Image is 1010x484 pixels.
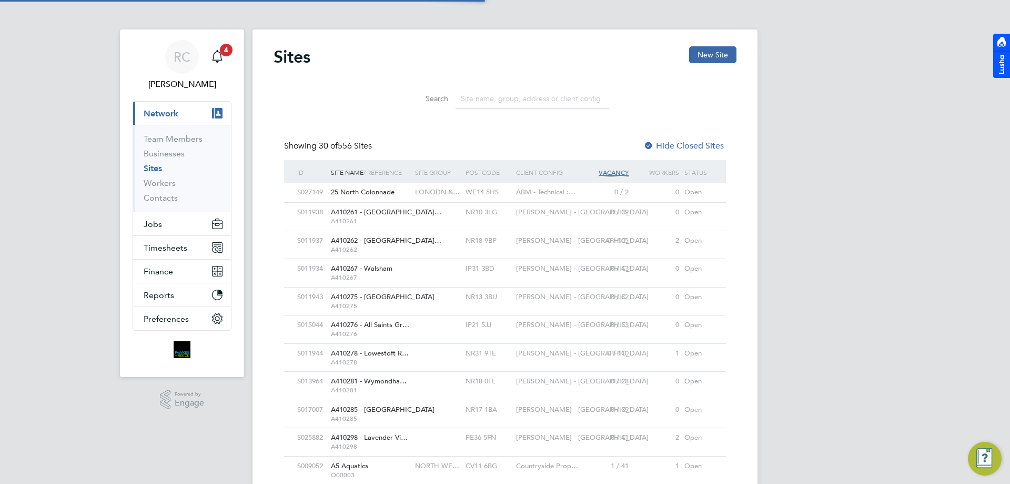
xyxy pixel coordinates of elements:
button: Preferences [133,307,231,330]
div: IP31 3BD [463,259,513,279]
div: WE14 5HS [463,183,513,202]
span: [PERSON_NAME] - [GEOGRAPHIC_DATA] [516,349,649,358]
div: Open [682,259,715,279]
span: Reports [144,290,174,300]
div: Showing [284,141,374,152]
div: 2 [631,231,682,251]
div: 0 / 28 [581,372,631,391]
span: Finance [144,266,173,276]
div: NR10 3LG [463,203,513,222]
div: S025882 [295,428,328,448]
span: A410262 [331,245,410,254]
a: S011944A410278 - Lowestoft R… A410278NR31 9TE[PERSON_NAME] - [GEOGRAPHIC_DATA]0 / 1101Open [295,343,715,352]
button: Network [133,102,231,125]
div: Open [682,457,715,476]
span: [PERSON_NAME] - [GEOGRAPHIC_DATA] [516,405,649,414]
div: 0 / 39 [581,400,631,420]
span: [PERSON_NAME] - [GEOGRAPHIC_DATA] [516,292,649,301]
span: Jobs [144,219,162,229]
a: RC[PERSON_NAME] [133,40,231,91]
span: A410267 - Walsham [331,264,392,273]
div: 0 [631,372,682,391]
div: NR18 9BP [463,231,513,251]
div: NR13 3BU [463,288,513,307]
a: S011937A410262 - [GEOGRAPHIC_DATA]… A410262NR18 9BP[PERSON_NAME] - [GEOGRAPHIC_DATA]0 / 1052Open [295,231,715,240]
span: / Reference [363,168,402,176]
span: A410298 - Lavender Vi… [331,433,408,442]
div: IP21 5JJ [463,315,513,335]
a: S017007A410285 - [GEOGRAPHIC_DATA] A410285NR17 1BA[PERSON_NAME] - [GEOGRAPHIC_DATA]0 / 390Open [295,400,715,409]
div: S011944 [295,344,328,363]
a: S015044A410276 - All Saints Gr… A410276IP21 5JJ[PERSON_NAME] - [GEOGRAPHIC_DATA]0 / 530Open [295,315,715,324]
div: Site Name [328,160,412,184]
span: RC [174,50,190,64]
div: 0 / 82 [581,288,631,307]
div: 0 [631,288,682,307]
div: 0 / 39 [581,203,631,222]
div: NR17 1BA [463,400,513,420]
a: Businesses [144,149,185,159]
label: Search [401,94,448,103]
span: A410278 - Lowestoft R… [331,349,409,358]
div: 0 [631,400,682,420]
div: S017007 [295,400,328,420]
div: S011938 [295,203,328,222]
button: Timesheets [133,236,231,259]
button: New Site [689,46,736,63]
div: Open [682,203,715,222]
div: Open [682,372,715,391]
div: NR31 9TE [463,344,513,363]
div: Status [682,160,715,184]
span: [PERSON_NAME] - [GEOGRAPHIC_DATA] [516,320,649,329]
span: A410278 [331,358,410,367]
span: Powered by [175,390,204,399]
div: S011937 [295,231,328,251]
div: Open [682,183,715,202]
a: Sites [144,163,162,173]
span: [PERSON_NAME] - [GEOGRAPHIC_DATA] [516,264,649,273]
span: Vacancy [599,168,629,177]
span: A410275 [331,302,410,310]
div: CV11 6BG [463,457,513,476]
img: bromak-logo-retina.png [174,341,190,358]
button: Engage Resource Center [968,442,1002,476]
span: 4 [220,44,233,56]
div: Open [682,288,715,307]
button: Reports [133,283,231,307]
span: A410276 - All Saints Gr… [331,320,409,329]
a: S011943A410275 - [GEOGRAPHIC_DATA] A410275NR13 3BU[PERSON_NAME] - [GEOGRAPHIC_DATA]0 / 820Open [295,287,715,296]
div: ID [295,160,328,184]
a: S011938A410261 - [GEOGRAPHIC_DATA]… A410261NR10 3LG[PERSON_NAME] - [GEOGRAPHIC_DATA]0 / 390Open [295,202,715,211]
div: 1 [631,457,682,476]
nav: Main navigation [120,29,244,377]
div: Open [682,400,715,420]
div: NR18 0FL [463,372,513,391]
span: ABM - Technical :… [516,187,575,196]
a: Powered byEngage [160,390,205,410]
span: A410267 [331,273,410,282]
span: 556 Sites [319,141,372,151]
span: Countryside Prop… [516,461,578,470]
span: A410262 - [GEOGRAPHIC_DATA]… [331,236,441,245]
div: S013964 [295,372,328,391]
input: Site name, group, address or client config [456,88,609,109]
a: S009052A5 Aquatics Q00003NORTH WE…CV11 6BGCountryside Prop…1 / 411Open [295,456,715,465]
div: S011934 [295,259,328,279]
label: Hide Closed Sites [643,141,724,151]
span: LONODN &… [415,187,460,196]
div: 0 [631,259,682,279]
div: 1 [631,344,682,363]
span: A410281 [331,386,410,394]
span: Preferences [144,314,189,324]
div: Open [682,315,715,335]
a: Contacts [144,193,178,203]
span: 30 of [319,141,338,151]
a: Workers [144,178,176,188]
a: S011934A410267 - Walsham A410267IP31 3BD[PERSON_NAME] - [GEOGRAPHIC_DATA]0 / 430Open [295,259,715,268]
button: Jobs [133,212,231,235]
span: [PERSON_NAME] - [GEOGRAPHIC_DATA] [516,208,649,216]
div: Open [682,344,715,363]
a: Team Members [144,134,203,144]
div: Open [682,231,715,251]
div: 0 [631,315,682,335]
